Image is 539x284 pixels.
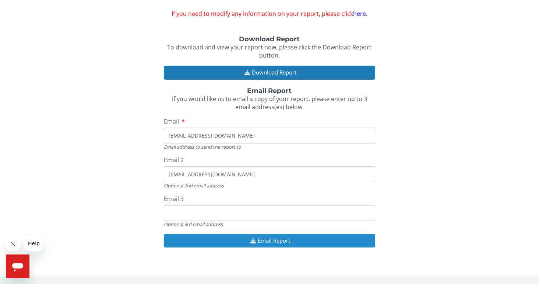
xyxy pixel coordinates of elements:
[164,234,375,247] button: Email Report
[247,87,292,95] strong: Email Report
[164,143,375,150] div: Email address to send the report to
[164,221,375,228] div: Optional 3rd email address
[6,254,29,278] iframe: Button to launch messaging window
[164,182,375,189] div: Optional 2nd email address
[172,95,367,111] span: If you would like us to email a copy of your report, please enter up to 3 email address(es) below.
[24,235,43,252] iframe: Message from company
[239,35,300,43] strong: Download Report
[164,10,375,18] span: If you need to modify any information on your report, please click
[6,237,21,252] iframe: Close message
[353,10,367,18] a: here.
[164,66,375,79] button: Download Report
[167,43,371,60] span: To download and view your report now, please click the Download Report button.
[164,156,184,164] span: Email 2
[164,117,179,125] span: Email
[164,195,184,203] span: Email 3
